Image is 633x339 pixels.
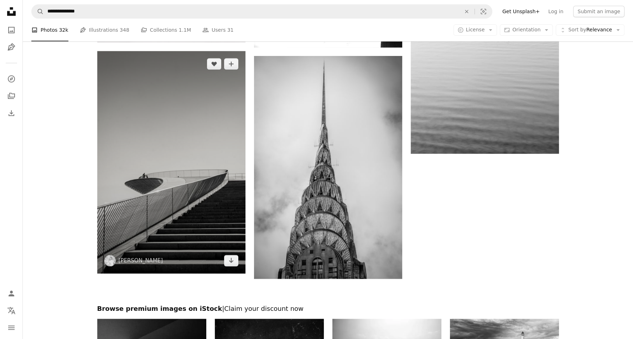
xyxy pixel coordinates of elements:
[4,4,19,20] a: Home — Unsplash
[568,26,612,34] span: Relevance
[207,58,221,70] button: Like
[97,51,245,273] img: grayscale photography of concrete stairs
[80,19,129,41] a: Illustrations 348
[4,23,19,37] a: Photos
[202,19,234,41] a: Users 31
[222,305,303,312] span: | Claim your discount now
[224,255,238,266] a: Download
[4,89,19,103] a: Collections
[544,6,567,17] a: Log in
[179,26,191,34] span: 1.1M
[4,286,19,301] a: Log in / Sign up
[224,58,238,70] button: Add to Collection
[411,38,559,45] a: a small boat floating on top of a large body of water
[573,6,624,17] button: Submit an image
[97,304,559,313] h2: Browse premium images on iStock
[556,24,624,36] button: Sort byRelevance
[475,5,492,18] button: Visual search
[120,26,129,34] span: 348
[466,27,485,32] span: License
[32,5,44,18] button: Search Unsplash
[141,19,191,41] a: Collections 1.1M
[512,27,540,32] span: Orientation
[254,164,402,170] a: grayscale photo of building
[453,24,497,36] button: License
[97,159,245,165] a: grayscale photography of concrete stairs
[498,6,544,17] a: Get Unsplash+
[4,320,19,335] button: Menu
[104,255,116,266] img: Go to Tom Byrom's profile
[254,56,402,279] img: grayscale photo of building
[568,27,586,32] span: Sort by
[4,106,19,120] a: Download History
[500,24,553,36] button: Orientation
[31,4,492,19] form: Find visuals sitewide
[227,26,234,34] span: 31
[4,303,19,318] button: Language
[4,72,19,86] a: Explore
[4,40,19,54] a: Illustrations
[459,5,474,18] button: Clear
[119,257,163,264] a: [PERSON_NAME]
